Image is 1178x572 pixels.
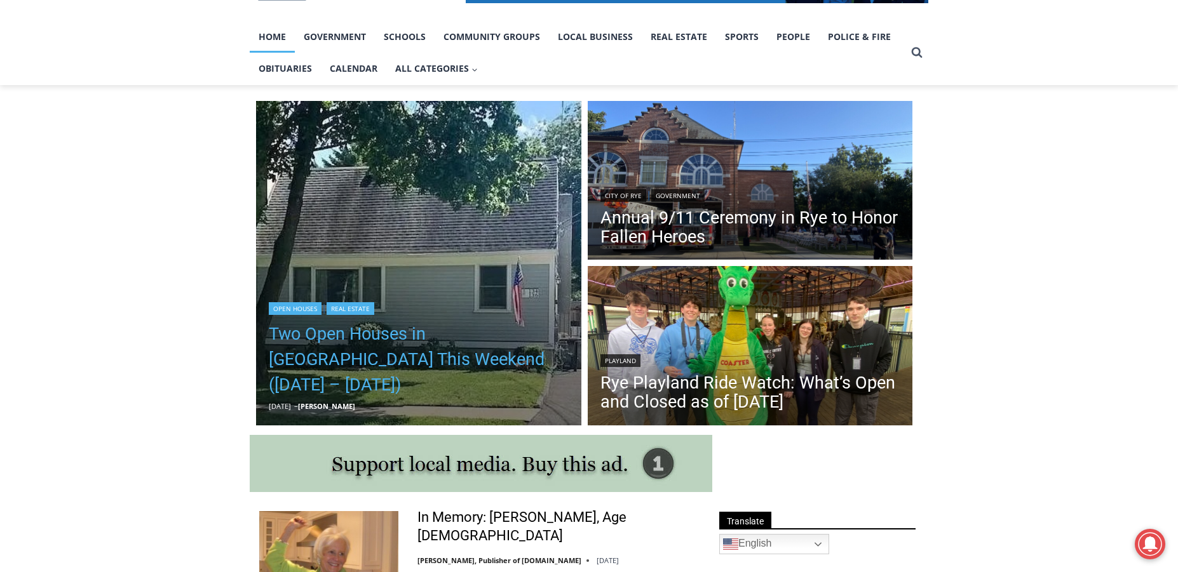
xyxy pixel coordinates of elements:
img: en [723,536,738,552]
a: Obituaries [250,53,321,84]
a: Real Estate [642,21,716,53]
a: English [719,534,829,554]
a: Two Open Houses in [GEOGRAPHIC_DATA] This Weekend ([DATE] – [DATE]) [269,321,569,397]
button: Child menu of All Categories [386,53,487,84]
img: 134-136 Dearborn Avenue [256,101,581,426]
a: Local Business [549,21,642,53]
div: "The first chef I interviewed talked about coming to [GEOGRAPHIC_DATA] from [GEOGRAPHIC_DATA] in ... [321,1,600,123]
time: [DATE] [269,401,291,411]
a: [PERSON_NAME] [298,401,355,411]
span: Intern @ [DOMAIN_NAME] [332,126,589,155]
a: Schools [375,21,435,53]
nav: Primary Navigation [250,21,905,85]
time: [DATE] [597,555,619,565]
a: Home [250,21,295,53]
a: Community Groups [435,21,549,53]
a: Government [651,189,705,202]
a: Annual 9/11 Ceremony in Rye to Honor Fallen Heroes [600,208,900,246]
div: | [600,187,900,202]
a: In Memory: [PERSON_NAME], Age [DEMOGRAPHIC_DATA] [417,509,696,545]
a: People [768,21,819,53]
span: Open Tues. - Sun. [PHONE_NUMBER] [4,131,125,179]
a: Intern @ [DOMAIN_NAME] [306,123,616,158]
div: "clearly one of the favorites in the [GEOGRAPHIC_DATA] neighborhood" [131,79,187,152]
a: Police & Fire [819,21,900,53]
a: Playland [600,354,640,367]
a: Real Estate [327,302,374,315]
span: Translate [719,512,771,529]
a: Read More Rye Playland Ride Watch: What’s Open and Closed as of Thursday, September 4, 2025 [588,266,913,429]
a: Rye Playland Ride Watch: What’s Open and Closed as of [DATE] [600,373,900,411]
div: | [269,300,569,315]
span: – [294,401,298,411]
a: Open Tues. - Sun. [PHONE_NUMBER] [1,128,128,158]
img: (PHOTO: MyRye.com interns from Rye High School with Coaster the Dragon during a Playland Park med... [588,266,913,429]
a: Read More Two Open Houses in Rye This Weekend (September 6 – 7) [256,101,581,426]
a: Read More Annual 9/11 Ceremony in Rye to Honor Fallen Heroes [588,101,913,263]
a: [PERSON_NAME], Publisher of [DOMAIN_NAME] [417,555,581,565]
a: City of Rye [600,189,646,202]
button: View Search Form [905,41,928,64]
a: Sports [716,21,768,53]
img: (PHOTO: The City of Rye 9-11 ceremony on Wednesday, September 11, 2024. It was the 23rd anniversa... [588,101,913,263]
a: Calendar [321,53,386,84]
a: Open Houses [269,302,322,315]
img: support local media, buy this ad [250,435,712,492]
a: Government [295,21,375,53]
